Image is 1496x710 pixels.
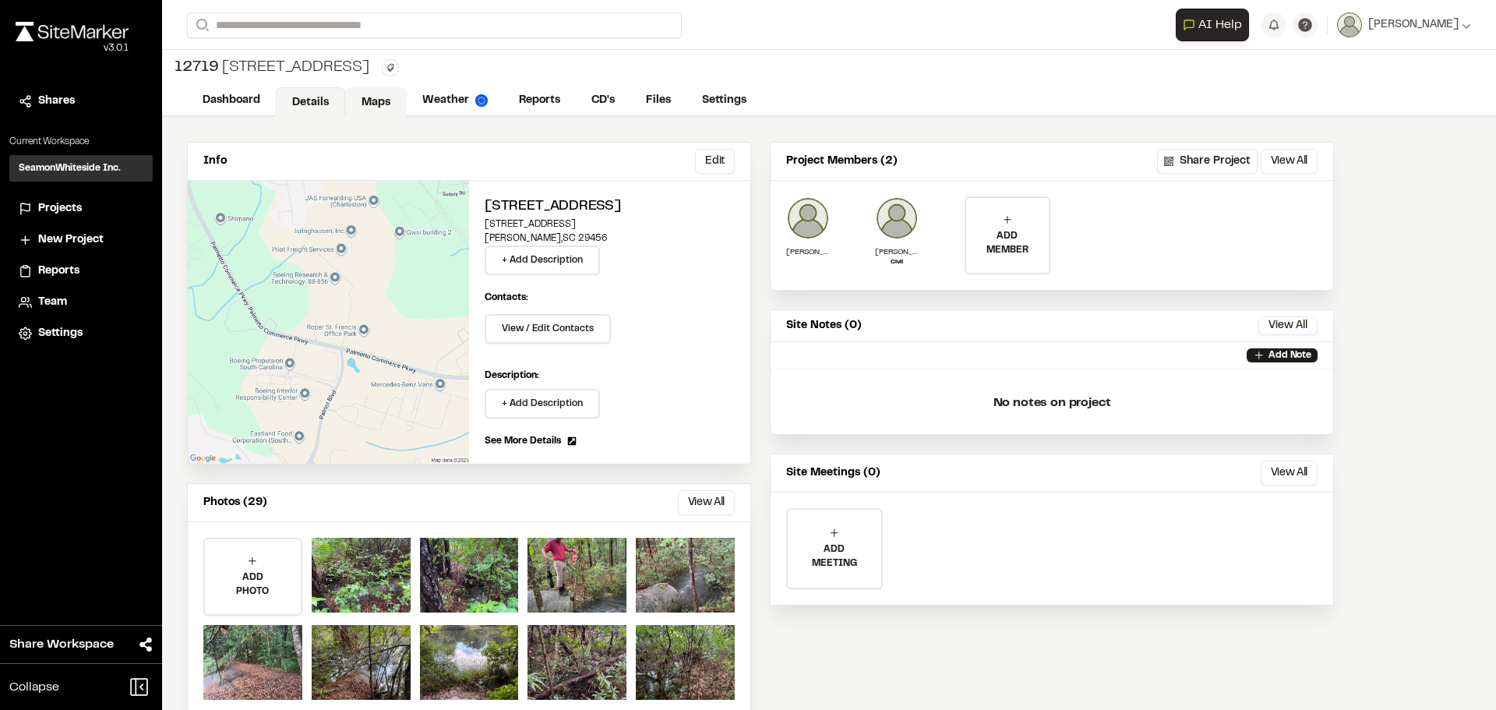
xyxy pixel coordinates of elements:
p: Description: [485,369,735,383]
a: Maps [345,87,407,117]
p: ADD PHOTO [205,570,301,599]
p: [PERSON_NAME] [786,246,830,258]
img: Daniel Hair [786,196,830,240]
h2: [STREET_ADDRESS] [485,196,735,217]
span: Team [38,294,67,311]
a: Weather [407,86,503,115]
p: Current Workspace [9,135,153,149]
a: Reports [503,86,576,115]
div: Oh geez...please don't... [16,41,129,55]
img: precipai.png [475,94,488,107]
img: rebrand.png [16,22,129,41]
button: Search [187,12,215,38]
p: Info [203,153,227,170]
a: New Project [19,231,143,249]
a: Shares [19,93,143,110]
span: Share Workspace [9,635,114,654]
button: Edit Tags [382,59,399,76]
button: View / Edit Contacts [485,314,611,344]
span: 12719 [175,56,219,79]
span: Projects [38,200,82,217]
a: Dashboard [187,86,276,115]
p: Site Notes (0) [786,317,862,334]
span: Settings [38,325,83,342]
p: [PERSON_NAME] , SC 29456 [485,231,735,245]
button: Edit [695,149,735,174]
p: [STREET_ADDRESS] [485,217,735,231]
a: Projects [19,200,143,217]
a: CD's [576,86,630,115]
div: [STREET_ADDRESS] [175,56,369,79]
a: Settings [686,86,762,115]
span: [PERSON_NAME] [1368,16,1459,34]
button: + Add Description [485,389,600,419]
h3: SeamonWhiteside Inc. [19,161,121,175]
button: View All [1261,149,1318,174]
p: Photos (29) [203,494,267,511]
a: Settings [19,325,143,342]
p: No notes on project [783,378,1321,428]
button: View All [1261,461,1318,486]
span: AI Help [1198,16,1242,34]
span: Shares [38,93,75,110]
p: Site Meetings (0) [786,465,880,482]
p: Project Members (2) [786,153,898,170]
a: Files [630,86,686,115]
img: User [1337,12,1362,37]
p: ADD MEMBER [966,229,1049,257]
p: [PERSON_NAME] [875,246,919,258]
button: View All [678,490,735,515]
a: Reports [19,263,143,280]
p: Contacts: [485,291,528,305]
div: Open AI Assistant [1176,9,1255,41]
a: Team [19,294,143,311]
p: ADD MEETING [788,542,881,570]
span: Collapse [9,678,59,697]
button: + Add Description [485,245,600,275]
p: Add Note [1268,348,1311,362]
span: New Project [38,231,104,249]
button: [PERSON_NAME] [1337,12,1471,37]
button: Share Project [1157,149,1258,174]
span: Reports [38,263,79,280]
img: Daniel Ethredge [875,196,919,240]
a: Details [276,87,345,117]
button: Open AI Assistant [1176,9,1249,41]
span: See More Details [485,434,561,448]
button: View All [1258,316,1318,335]
p: Civil [875,258,919,267]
